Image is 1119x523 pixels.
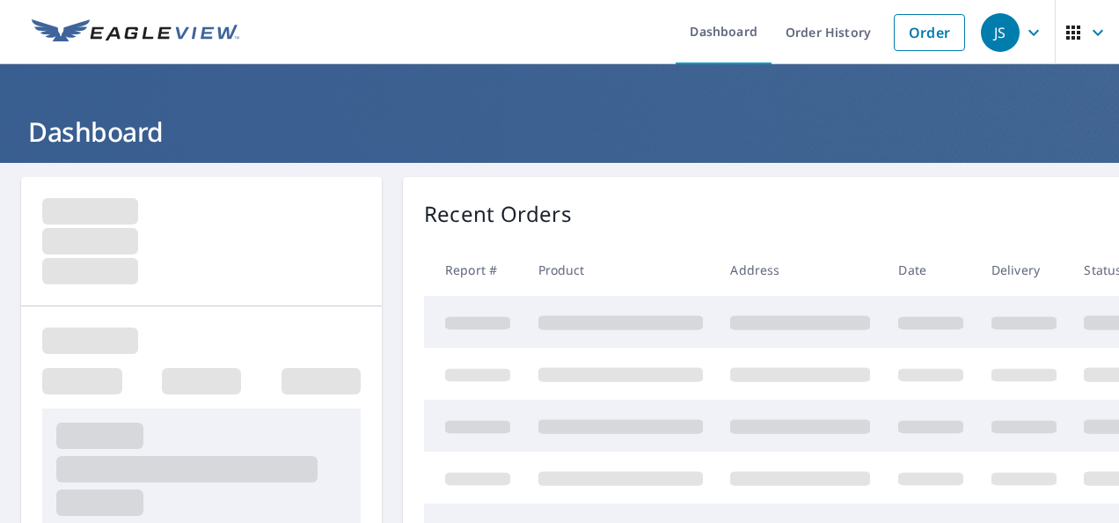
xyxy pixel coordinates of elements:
[424,198,572,230] p: Recent Orders
[716,244,884,296] th: Address
[894,14,965,51] a: Order
[977,244,1071,296] th: Delivery
[884,244,977,296] th: Date
[32,19,239,46] img: EV Logo
[424,244,524,296] th: Report #
[981,13,1020,52] div: JS
[524,244,717,296] th: Product
[21,114,1098,150] h1: Dashboard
